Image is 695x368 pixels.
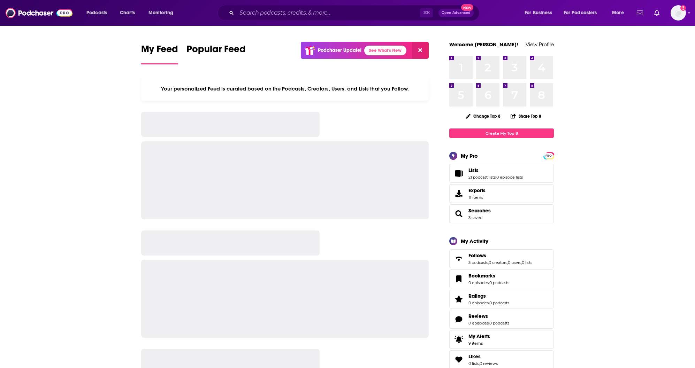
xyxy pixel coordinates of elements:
[468,167,479,173] span: Lists
[468,187,486,194] span: Exports
[508,260,521,265] a: 0 users
[141,43,178,59] span: My Feed
[468,273,509,279] a: Bookmarks
[144,7,182,18] button: open menu
[461,152,478,159] div: My Pro
[141,77,429,101] div: Your personalized Feed is curated based on the Podcasts, Creators, Users, and Lists that you Follow.
[452,355,466,365] a: Likes
[452,169,466,178] a: Lists
[449,184,554,203] a: Exports
[438,9,474,17] button: Open AdvancedNew
[82,7,116,18] button: open menu
[449,249,554,268] span: Follows
[634,7,646,19] a: Show notifications dropdown
[461,238,488,244] div: My Activity
[468,361,479,366] a: 0 lists
[468,260,488,265] a: 3 podcasts
[449,164,554,183] span: Lists
[468,341,490,346] span: 9 items
[507,260,508,265] span: ,
[449,204,554,223] span: Searches
[520,7,561,18] button: open menu
[120,8,135,18] span: Charts
[564,8,597,18] span: For Podcasters
[559,7,607,18] button: open menu
[489,300,509,305] a: 0 podcasts
[186,43,246,64] a: Popular Feed
[468,313,509,319] a: Reviews
[364,46,406,55] a: See What's New
[671,5,686,21] button: Show profile menu
[237,7,420,18] input: Search podcasts, credits, & more...
[468,321,489,326] a: 0 episodes
[224,5,486,21] div: Search podcasts, credits, & more...
[468,333,490,339] span: My Alerts
[452,294,466,304] a: Ratings
[468,353,481,360] span: Likes
[521,260,522,265] span: ,
[449,310,554,329] span: Reviews
[468,313,488,319] span: Reviews
[86,8,107,18] span: Podcasts
[479,361,480,366] span: ,
[468,293,486,299] span: Ratings
[480,361,498,366] a: 0 reviews
[680,5,686,11] svg: Add a profile image
[468,195,486,200] span: 11 items
[461,112,505,120] button: Change Top 8
[607,7,633,18] button: open menu
[651,7,662,19] a: Show notifications dropdown
[318,47,361,53] p: Podchaser Update!
[449,269,554,288] span: Bookmarks
[452,189,466,198] span: Exports
[496,175,523,180] a: 0 episode lists
[452,274,466,284] a: Bookmarks
[452,314,466,324] a: Reviews
[468,273,495,279] span: Bookmarks
[544,153,553,158] span: PRO
[452,335,466,344] span: My Alerts
[468,280,489,285] a: 0 episodes
[449,41,518,48] a: Welcome [PERSON_NAME]!
[468,293,509,299] a: Ratings
[115,7,139,18] a: Charts
[468,167,523,173] a: Lists
[468,252,486,259] span: Follows
[489,280,509,285] a: 0 podcasts
[452,254,466,264] a: Follows
[141,43,178,64] a: My Feed
[468,353,498,360] a: Likes
[468,300,489,305] a: 0 episodes
[522,260,532,265] a: 0 lists
[489,260,507,265] a: 0 creators
[544,153,553,158] a: PRO
[6,6,72,19] img: Podchaser - Follow, Share and Rate Podcasts
[489,321,509,326] a: 0 podcasts
[461,4,474,11] span: New
[525,8,552,18] span: For Business
[420,8,433,17] span: ⌘ K
[148,8,173,18] span: Monitoring
[526,41,554,48] a: View Profile
[452,209,466,219] a: Searches
[468,175,496,180] a: 21 podcast lists
[671,5,686,21] span: Logged in as megcassidy
[468,215,482,220] a: 3 saved
[671,5,686,21] img: User Profile
[449,290,554,308] span: Ratings
[468,252,532,259] a: Follows
[488,260,489,265] span: ,
[612,8,624,18] span: More
[510,109,542,123] button: Share Top 8
[186,43,246,59] span: Popular Feed
[468,208,491,214] a: Searches
[449,128,554,138] a: Create My Top 8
